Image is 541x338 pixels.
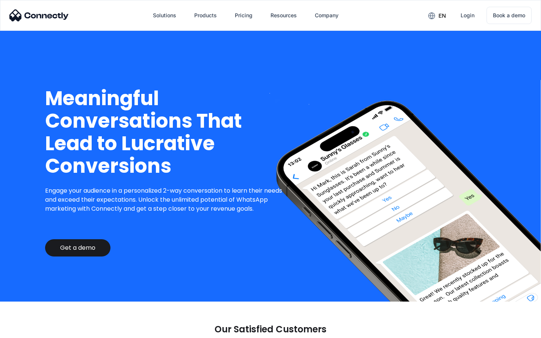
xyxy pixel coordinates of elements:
p: Our Satisfied Customers [215,324,326,335]
div: Login [461,10,475,21]
div: Company [315,10,339,21]
a: Get a demo [45,239,110,257]
div: en [438,11,446,21]
div: Resources [270,10,297,21]
ul: Language list [15,325,45,335]
h1: Meaningful Conversations That Lead to Lucrative Conversions [45,87,288,177]
aside: Language selected: English [8,325,45,335]
a: Book a demo [487,7,532,24]
div: Get a demo [60,244,95,252]
div: Products [194,10,217,21]
div: Solutions [153,10,176,21]
img: Connectly Logo [9,9,69,21]
div: Pricing [235,10,252,21]
a: Login [455,6,481,24]
a: Pricing [229,6,258,24]
p: Engage your audience in a personalized 2-way conversation to learn their needs and exceed their e... [45,186,288,213]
